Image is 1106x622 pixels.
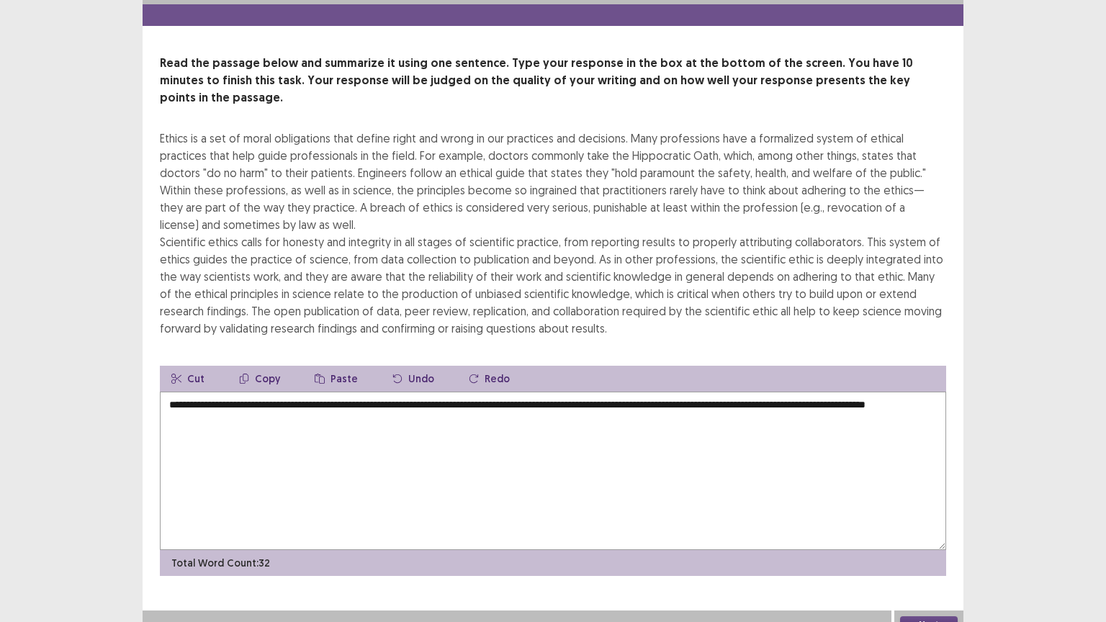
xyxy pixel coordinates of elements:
button: Undo [381,366,446,392]
p: Total Word Count: 32 [171,556,270,571]
button: Paste [303,366,369,392]
p: Read the passage below and summarize it using one sentence. Type your response in the box at the ... [160,55,946,107]
button: Cut [160,366,216,392]
button: Copy [228,366,292,392]
div: Ethics is a set of moral obligations that define right and wrong in our practices and decisions. ... [160,130,946,337]
button: Redo [457,366,521,392]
